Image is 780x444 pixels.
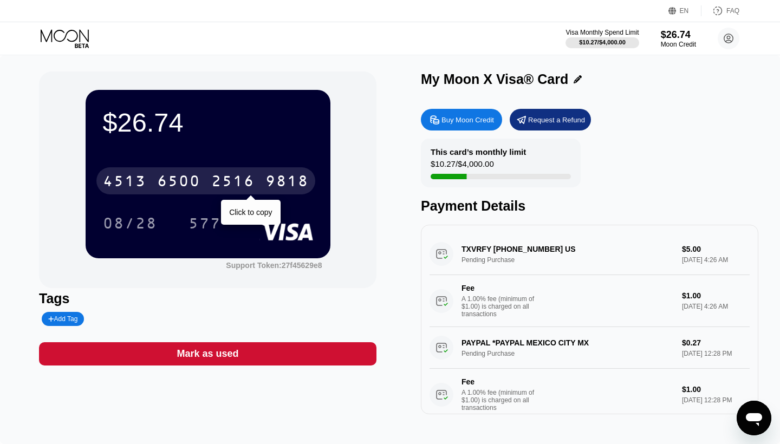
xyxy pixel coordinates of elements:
[680,7,689,15] div: EN
[682,396,750,404] div: [DATE] 12:28 PM
[431,147,526,156] div: This card’s monthly limit
[180,210,229,237] div: 577
[39,291,376,306] div: Tags
[461,295,543,318] div: A 1.00% fee (minimum of $1.00) is charged on all transactions
[103,174,146,191] div: 4513
[421,71,568,87] div: My Moon X Visa® Card
[565,29,639,48] div: Visa Monthly Spend Limit$10.27/$4,000.00
[682,385,750,394] div: $1.00
[579,39,626,45] div: $10.27 / $4,000.00
[682,291,750,300] div: $1.00
[229,208,272,217] div: Click to copy
[461,377,537,386] div: Fee
[177,348,238,360] div: Mark as used
[668,5,701,16] div: EN
[157,174,200,191] div: 6500
[95,210,165,237] div: 08/28
[265,174,309,191] div: 9818
[421,198,758,214] div: Payment Details
[103,107,313,138] div: $26.74
[701,5,739,16] div: FAQ
[211,174,255,191] div: 2516
[528,115,585,125] div: Request a Refund
[430,369,750,421] div: FeeA 1.00% fee (minimum of $1.00) is charged on all transactions$1.00[DATE] 12:28 PM
[661,29,696,41] div: $26.74
[565,29,639,36] div: Visa Monthly Spend Limit
[39,342,376,365] div: Mark as used
[441,115,494,125] div: Buy Moon Credit
[661,29,696,48] div: $26.74Moon Credit
[726,7,739,15] div: FAQ
[737,401,771,435] iframe: Button to launch messaging window
[103,216,157,233] div: 08/28
[226,261,322,270] div: Support Token: 27f45629e8
[188,216,221,233] div: 577
[461,389,543,412] div: A 1.00% fee (minimum of $1.00) is charged on all transactions
[226,261,322,270] div: Support Token:27f45629e8
[682,303,750,310] div: [DATE] 4:26 AM
[430,275,750,327] div: FeeA 1.00% fee (minimum of $1.00) is charged on all transactions$1.00[DATE] 4:26 AM
[661,41,696,48] div: Moon Credit
[421,109,502,130] div: Buy Moon Credit
[510,109,591,130] div: Request a Refund
[96,167,315,194] div: 4513650025169818
[42,312,84,326] div: Add Tag
[48,315,77,323] div: Add Tag
[461,284,537,292] div: Fee
[431,159,494,174] div: $10.27 / $4,000.00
